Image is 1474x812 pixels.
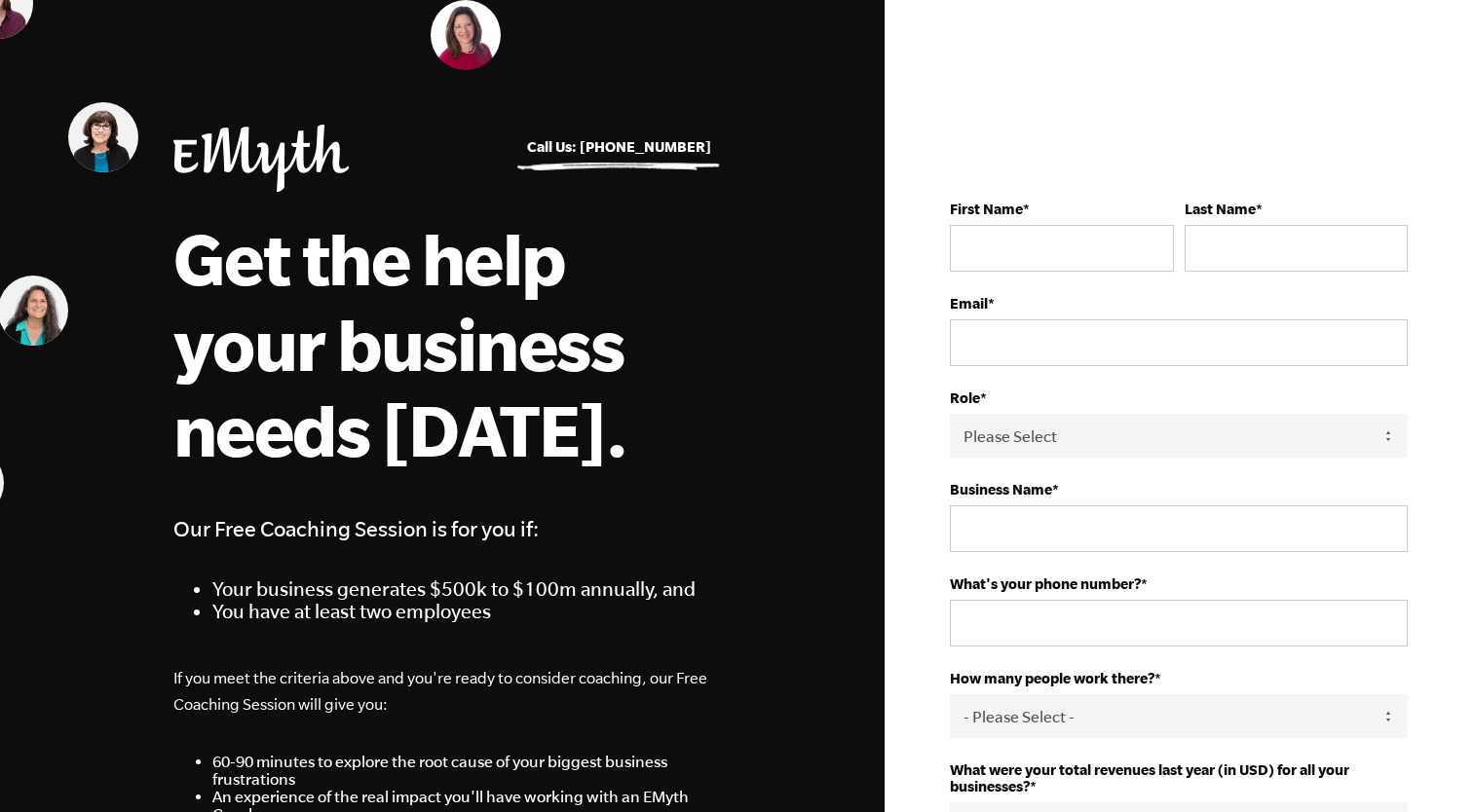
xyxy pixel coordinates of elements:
strong: What were your total revenues last year (in USD) for all your businesses? [950,761,1349,794]
img: EMyth [173,125,349,192]
strong: First Name [950,201,1023,217]
h1: Get the help your business needs [DATE]. [173,215,709,472]
strong: Last Name [1185,201,1256,217]
p: If you meet the criteria above and you're ready to consider coaching, our Free Coaching Session w... [173,665,711,718]
strong: Email [950,295,988,312]
li: 60-90 minutes to explore the root cause of your biggest business frustrations [212,753,711,788]
h4: Our Free Coaching Session is for you if: [173,511,711,546]
li: Your business generates $500k to $100m annually, and [212,577,711,600]
strong: Role [950,389,980,406]
strong: How many people work there? [950,670,1154,686]
li: You have at least two employees [212,600,711,622]
img: Donna Uzelac, EMyth Business Coach [68,102,138,172]
strong: What's your phone number? [950,575,1141,592]
a: Call Us: [PHONE_NUMBER] [527,138,711,155]
strong: Business Name [950,481,1052,498]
